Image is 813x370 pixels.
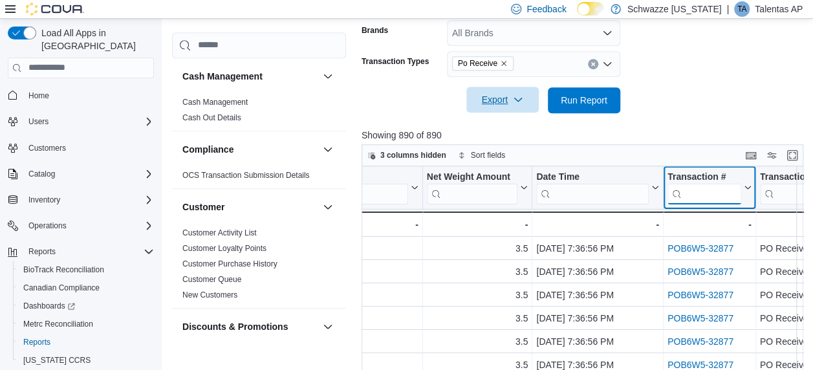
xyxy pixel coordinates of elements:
[426,264,528,279] div: 3.5
[182,320,288,333] h3: Discounts & Promotions
[182,243,266,254] span: Customer Loyalty Points
[536,310,659,326] div: [DATE] 7:36:56 PM
[667,360,733,370] a: POB6W5-32877
[3,217,159,235] button: Operations
[536,171,659,204] button: Date Time
[667,171,741,204] div: Transaction # URL
[526,3,566,16] span: Feedback
[28,169,55,179] span: Catalog
[182,228,257,238] span: Customer Activity List
[182,113,241,122] a: Cash Out Details
[182,97,248,107] span: Cash Management
[23,319,93,329] span: Metrc Reconciliation
[23,244,61,259] button: Reports
[362,147,451,163] button: 3 columns hidden
[23,355,91,365] span: [US_STATE] CCRS
[23,166,154,182] span: Catalog
[182,98,248,107] a: Cash Management
[23,87,154,103] span: Home
[536,171,649,183] div: Date Time
[764,147,779,163] button: Display options
[667,267,733,277] a: POB6W5-32877
[726,1,729,17] p: |
[18,316,154,332] span: Metrc Reconciliation
[3,86,159,105] button: Home
[320,142,336,157] button: Compliance
[182,290,237,300] span: New Customers
[23,265,104,275] span: BioTrack Reconciliation
[602,28,612,38] button: Open list of options
[536,264,659,279] div: [DATE] 7:36:56 PM
[23,244,154,259] span: Reports
[28,143,66,153] span: Customers
[426,310,528,326] div: 3.5
[23,140,154,156] span: Customers
[13,351,159,369] button: [US_STATE] CCRS
[474,87,531,113] span: Export
[182,171,310,180] a: OCS Transaction Submission Details
[602,59,612,69] button: Open list of options
[320,199,336,215] button: Customer
[172,225,346,308] div: Customer
[182,170,310,180] span: OCS Transaction Submission Details
[3,191,159,209] button: Inventory
[23,301,75,311] span: Dashboards
[23,283,100,293] span: Canadian Compliance
[13,315,159,333] button: Metrc Reconciliation
[182,274,241,285] span: Customer Queue
[3,165,159,183] button: Catalog
[23,166,60,182] button: Catalog
[23,192,65,208] button: Inventory
[23,114,54,129] button: Users
[182,259,277,268] a: Customer Purchase History
[667,217,752,232] div: -
[182,320,318,333] button: Discounts & Promotions
[28,246,56,257] span: Reports
[466,87,539,113] button: Export
[536,287,659,303] div: [DATE] 7:36:56 PM
[23,114,154,129] span: Users
[667,336,733,347] a: POB6W5-32877
[18,280,105,296] a: Canadian Compliance
[667,243,733,254] a: POB6W5-32877
[3,113,159,131] button: Users
[36,27,154,52] span: Load All Apps in [GEOGRAPHIC_DATA]
[743,147,759,163] button: Keyboard shortcuts
[362,25,388,36] label: Brands
[13,279,159,297] button: Canadian Compliance
[667,171,741,183] div: Transaction #
[182,228,257,237] a: Customer Activity List
[26,3,84,16] img: Cova
[182,201,224,213] h3: Customer
[23,140,71,156] a: Customers
[28,91,49,101] span: Home
[23,218,154,234] span: Operations
[362,129,808,142] p: Showing 890 of 890
[18,353,154,368] span: Washington CCRS
[28,221,67,231] span: Operations
[13,333,159,351] button: Reports
[561,94,607,107] span: Run Report
[667,171,752,204] button: Transaction #
[500,60,508,67] button: Remove Po Receive from selection in this group
[320,319,336,334] button: Discounts & Promotions
[28,195,60,205] span: Inventory
[182,244,266,253] a: Customer Loyalty Points
[182,290,237,299] a: New Customers
[627,1,722,17] p: Schwazze [US_STATE]
[23,88,54,103] a: Home
[18,298,80,314] a: Dashboards
[426,334,528,349] div: 3.5
[168,217,418,232] div: -
[577,2,604,16] input: Dark Mode
[737,1,746,17] span: TA
[168,171,407,204] div: Product
[452,56,514,71] span: Po Receive
[536,171,649,204] div: Date Time
[536,217,659,232] div: -
[23,337,50,347] span: Reports
[182,201,318,213] button: Customer
[182,275,241,284] a: Customer Queue
[182,143,233,156] h3: Compliance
